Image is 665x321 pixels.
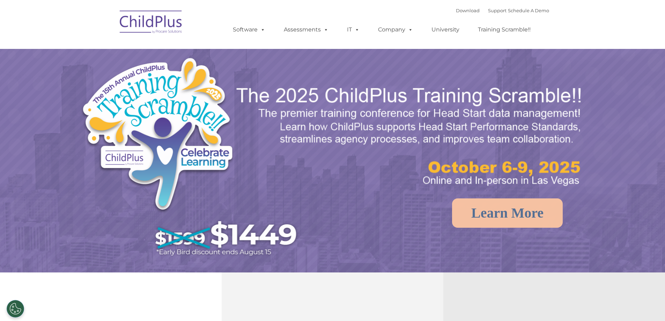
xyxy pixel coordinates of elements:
[488,8,507,13] a: Support
[452,198,563,228] a: Learn More
[7,300,24,318] button: Cookies Settings
[371,23,420,37] a: Company
[340,23,367,37] a: IT
[471,23,538,37] a: Training Scramble!!
[456,8,549,13] font: |
[226,23,272,37] a: Software
[116,6,186,41] img: ChildPlus by Procare Solutions
[277,23,335,37] a: Assessments
[424,23,466,37] a: University
[508,8,549,13] a: Schedule A Demo
[456,8,480,13] a: Download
